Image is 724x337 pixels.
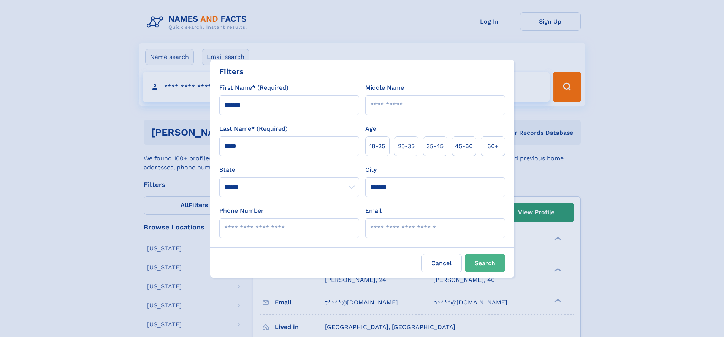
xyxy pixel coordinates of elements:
[421,254,462,272] label: Cancel
[219,206,264,215] label: Phone Number
[455,142,473,151] span: 45‑60
[365,206,382,215] label: Email
[365,124,376,133] label: Age
[398,142,415,151] span: 25‑35
[426,142,444,151] span: 35‑45
[219,66,244,77] div: Filters
[369,142,385,151] span: 18‑25
[219,124,288,133] label: Last Name* (Required)
[219,165,359,174] label: State
[365,83,404,92] label: Middle Name
[219,83,288,92] label: First Name* (Required)
[465,254,505,272] button: Search
[365,165,377,174] label: City
[487,142,499,151] span: 60+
